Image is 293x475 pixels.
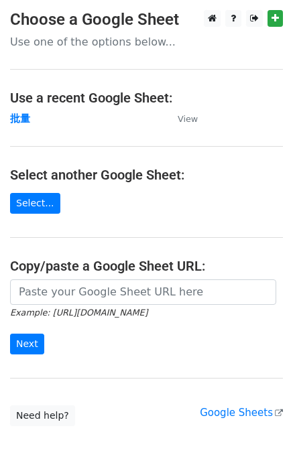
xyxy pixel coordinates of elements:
[164,113,198,125] a: View
[178,114,198,124] small: View
[10,90,283,106] h4: Use a recent Google Sheet:
[10,35,283,49] p: Use one of the options below...
[10,405,75,426] a: Need help?
[10,193,60,214] a: Select...
[10,113,30,125] a: 批量
[10,258,283,274] h4: Copy/paste a Google Sheet URL:
[10,308,148,318] small: Example: [URL][DOMAIN_NAME]
[10,167,283,183] h4: Select another Google Sheet:
[10,334,44,354] input: Next
[10,279,276,305] input: Paste your Google Sheet URL here
[200,407,283,419] a: Google Sheets
[10,10,283,29] h3: Choose a Google Sheet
